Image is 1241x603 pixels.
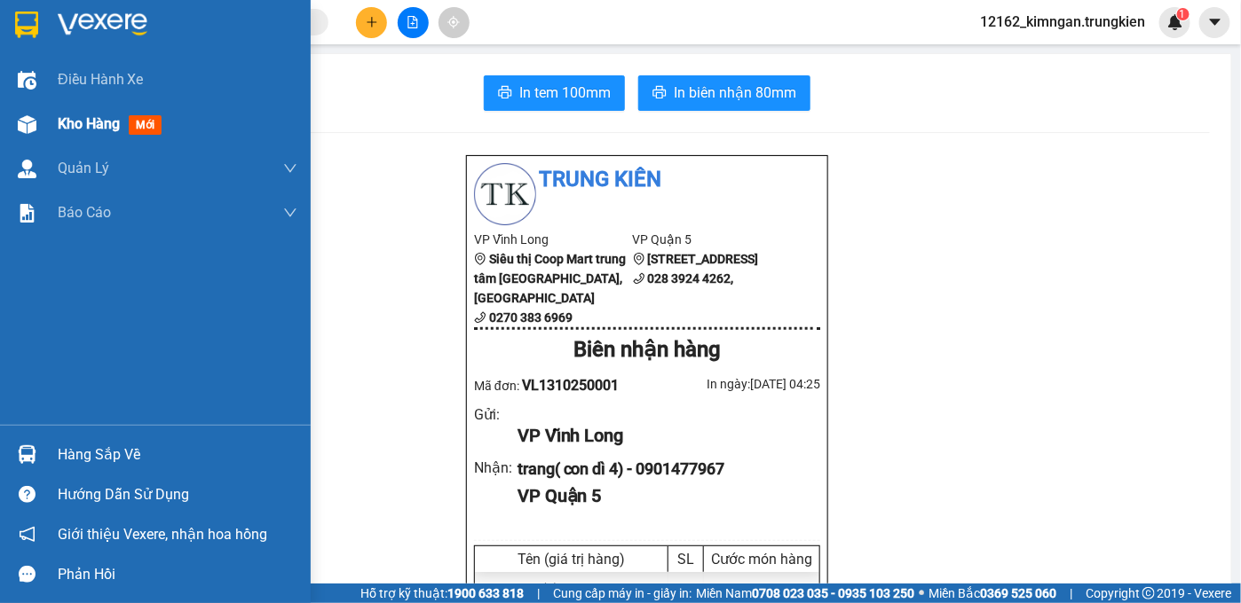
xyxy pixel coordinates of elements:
[18,204,36,223] img: solution-icon
[708,551,815,568] div: Cước món hàng
[15,15,103,58] div: Vĩnh Long
[15,17,43,35] span: Gửi:
[474,163,536,225] img: logo.jpg
[1177,8,1190,20] sup: 1
[115,17,158,35] span: Nhận:
[498,85,512,102] span: printer
[58,523,267,545] span: Giới thiệu Vexere, nhận hoa hồng
[752,586,914,600] strong: 0708 023 035 - 0935 103 250
[18,115,36,134] img: warehouse-icon
[58,115,120,132] span: Kho hàng
[58,157,109,179] span: Quản Lý
[1070,583,1072,603] span: |
[1180,8,1186,20] span: 1
[407,16,419,28] span: file-add
[479,551,663,568] div: Tên (giá trị hàng)
[115,58,258,82] div: 0901477967
[633,230,792,249] li: VP Quận 5
[1167,14,1183,30] img: icon-new-feature
[18,71,36,90] img: warehouse-icon
[474,230,633,249] li: VP Vĩnh Long
[447,16,460,28] span: aim
[674,82,796,104] span: In biên nhận 80mm
[18,445,36,464] img: warehouse-icon
[929,583,1056,603] span: Miền Bắc
[633,253,645,265] span: environment
[13,93,96,112] span: Thu tiền rồi :
[474,252,626,305] b: Siêu thị Coop Mart trung tâm [GEOGRAPHIC_DATA], [GEOGRAPHIC_DATA]
[398,7,429,38] button: file-add
[283,206,297,220] span: down
[115,15,258,36] div: Quận 5
[553,583,692,603] span: Cung cấp máy in - giấy in:
[58,561,297,588] div: Phản hồi
[537,583,540,603] span: |
[19,526,36,543] span: notification
[484,75,625,111] button: printerIn tem 100mm
[474,333,820,367] div: Biên nhận hàng
[647,374,820,394] div: In ngày: [DATE] 04:25
[980,586,1056,600] strong: 0369 525 060
[15,12,38,38] img: logo-vxr
[673,551,699,568] div: SL
[519,82,611,104] span: In tem 100mm
[58,201,111,223] span: Báo cáo
[360,583,524,603] span: Hỗ trợ kỹ thuật:
[447,586,524,600] strong: 1900 633 818
[1199,7,1230,38] button: caret-down
[518,422,806,450] div: VP Vĩnh Long
[474,374,647,396] div: Mã đơn:
[518,482,806,510] div: VP Quận 5
[58,68,144,90] span: Điều hành xe
[474,163,820,197] li: Trung Kiên
[115,36,258,58] div: trang( con dì 4)
[474,457,518,479] div: Nhận :
[648,252,759,266] b: [STREET_ADDRESS]
[366,16,378,28] span: plus
[19,566,36,583] span: message
[58,482,297,508] div: Hướng dẫn sử dụng
[439,7,470,38] button: aim
[1207,14,1223,30] span: caret-down
[652,85,667,102] span: printer
[58,442,297,468] div: Hàng sắp về
[489,310,573,325] b: 0270 383 6969
[474,403,518,426] div: Gửi :
[13,93,106,133] div: 20.000
[479,581,559,598] span: Khác - bọc (0)
[283,161,297,176] span: down
[522,377,619,394] span: VL1310250001
[696,583,914,603] span: Miền Nam
[19,486,36,503] span: question-circle
[474,311,486,324] span: phone
[919,590,924,597] span: ⚪️
[129,115,162,135] span: mới
[356,7,387,38] button: plus
[633,272,645,285] span: phone
[1142,587,1155,599] span: copyright
[474,253,486,265] span: environment
[18,160,36,178] img: warehouse-icon
[966,11,1159,33] span: 12162_kimngan.trungkien
[518,457,806,482] div: trang( con dì 4) - 0901477967
[648,271,734,286] b: 028 3924 4262,
[638,75,810,111] button: printerIn biên nhận 80mm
